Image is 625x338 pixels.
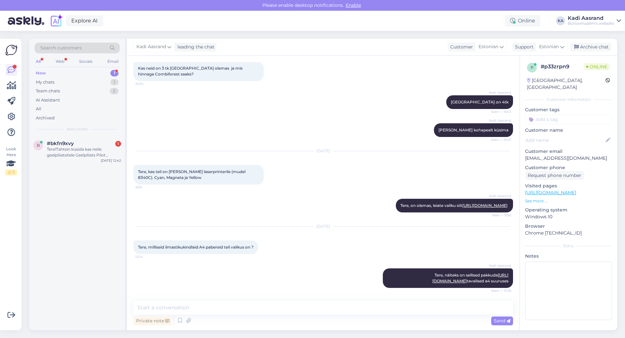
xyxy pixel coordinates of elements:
[5,44,18,56] img: Askly Logo
[35,57,42,66] div: All
[525,183,612,189] p: Visited pages
[451,100,508,104] span: [GEOGRAPHIC_DATA] on 4tk
[133,148,513,154] div: [DATE]
[570,43,611,51] div: Archive chat
[487,194,511,198] span: Kadi Aasrand
[138,245,254,250] span: Tere, milliseid ilmastikukindlaid A4 pabereid teil valikus on ?
[78,57,94,66] div: Socials
[525,171,584,180] div: Request phone number
[66,15,103,26] a: Explore AI
[400,203,508,208] span: Tere, on olemas, leiate valiku siit
[106,57,120,66] div: Email
[525,213,612,220] p: Windows 10
[5,169,17,175] div: 2 / 3
[133,317,172,325] div: Private note
[49,14,63,28] img: explore-ai
[36,106,41,112] div: All
[36,79,54,86] div: My chats
[525,127,612,134] p: Customer name
[568,16,614,21] div: Kadi Aasrand
[36,115,55,121] div: Archived
[525,190,576,196] a: [URL][DOMAIN_NAME]
[110,79,118,86] div: 1
[525,243,612,249] div: Extra
[525,106,612,113] p: Customer tags
[556,16,565,25] div: KA
[487,118,511,123] span: Kadi Aasrand
[438,128,508,132] span: [PERSON_NAME] kohapealt küsima
[525,230,612,237] p: Chrome [TECHNICAL_ID]
[527,77,605,91] div: [GEOGRAPHIC_DATA], [GEOGRAPHIC_DATA]
[525,207,612,213] p: Operating system
[584,63,610,70] span: Online
[487,137,511,142] span: Seen ✓ 16:41
[432,273,508,283] span: Tere, näiteks on sellised pakkuda tavalised a4 suuruses
[135,254,160,259] span: 12:14
[47,141,74,146] span: #bkfn9xvy
[541,63,584,71] div: # p33zrpn9
[525,137,604,144] input: Add name
[136,43,166,50] span: Kadi Aasrand
[138,169,246,180] span: Tere, kas teil on [PERSON_NAME] laserprinterile (mudel 8340C). Cyan, Magneta ja Yellow
[525,155,612,162] p: [EMAIL_ADDRESS][DOMAIN_NAME]
[36,88,60,94] div: Team chats
[36,70,46,76] div: New
[110,70,118,76] div: 1
[525,97,612,102] div: Customer information
[37,143,40,148] span: b
[539,43,559,50] span: Estonian
[175,44,215,50] div: leading the chat
[110,88,118,94] div: 2
[67,126,88,132] span: New chats
[512,44,534,50] div: Support
[525,223,612,230] p: Browser
[487,263,511,268] span: Kadi Aasrand
[135,81,160,86] span: 16:34
[462,203,507,208] a: [URL][DOMAIN_NAME]
[40,45,82,51] span: Search customers
[5,146,17,175] div: Look Here
[138,66,243,76] span: Kas neid on 3 tk [GEOGRAPHIC_DATA] olemas ja mis hinnaga Combiforest saaks?
[115,141,121,147] div: 1
[525,164,612,171] p: Customer phone
[487,109,511,114] span: Seen ✓ 16:41
[479,43,498,50] span: Estonian
[487,213,511,218] span: Seen ✓ 9:56
[525,198,612,204] p: See more ...
[135,185,160,190] span: 9:50
[568,21,614,26] div: Büroomaailm's website
[101,158,121,163] div: [DATE] 12:42
[525,115,612,124] input: Add a tag
[36,97,60,103] div: AI Assistant
[47,146,121,158] div: Tere!Tahtsin küsida kas neile geelpliiatsitele Geelpliiats Pilot Synergy Point sinine, 0,5/ joon ...
[568,16,621,26] a: Kadi AasrandBüroomaailm's website
[344,2,363,8] span: Enable
[494,318,510,324] span: Send
[487,90,511,95] span: Kadi Aasrand
[505,15,540,27] div: Online
[54,57,66,66] div: Web
[531,65,534,70] span: p
[487,288,511,293] span: Seen ✓ 12:18
[525,148,612,155] p: Customer email
[133,223,513,229] div: [DATE]
[448,44,473,50] div: Customer
[525,253,612,260] p: Notes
